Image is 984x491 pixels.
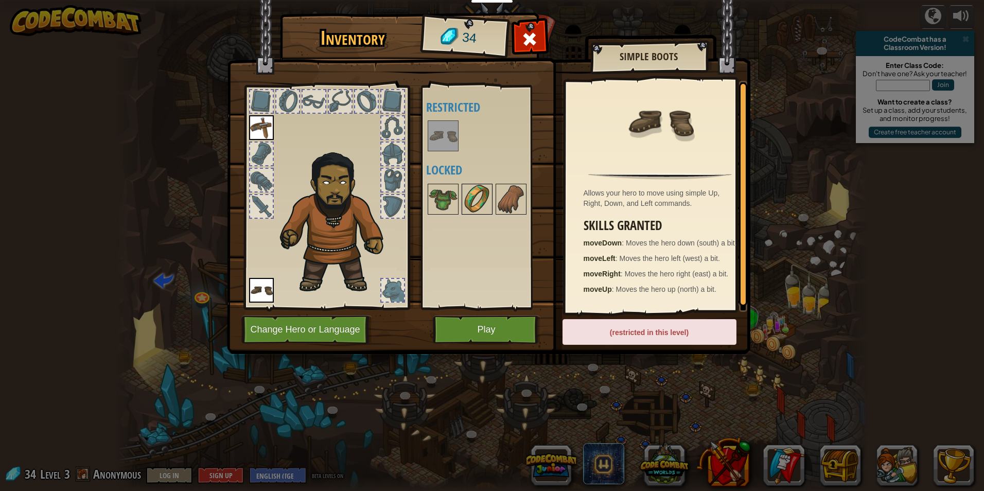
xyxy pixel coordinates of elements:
h3: Skills Granted [584,219,742,233]
button: Change Hero or Language [241,315,372,344]
h2: Simple Boots [601,51,697,62]
span: : [616,254,620,262]
div: Allows your hero to move using simple Up, Right, Down, and Left commands. [584,188,742,208]
strong: moveLeft [584,254,616,262]
span: Moves the hero up (north) a bit. [616,285,716,293]
span: : [622,239,626,247]
button: Play [433,315,540,344]
img: portrait.png [249,278,274,303]
strong: moveUp [584,285,612,293]
img: hr.png [588,173,731,180]
img: portrait.png [429,121,458,150]
h4: Locked [426,163,555,177]
h4: Restricted [426,100,555,114]
span: Moves the hero left (west) a bit. [620,254,720,262]
strong: moveDown [584,239,622,247]
img: portrait.png [497,185,525,214]
img: portrait.png [249,115,274,140]
img: portrait.png [463,185,491,214]
img: duelist_hair.png [275,145,401,294]
img: portrait.png [429,185,458,214]
span: Moves the hero right (east) a bit. [625,270,729,278]
span: : [621,270,625,278]
span: 34 [461,28,477,48]
img: portrait.png [627,89,694,155]
strong: moveRight [584,270,621,278]
span: Moves the hero down (south) a bit. [626,239,737,247]
h1: Inventory [287,27,418,49]
span: : [612,285,616,293]
div: (restricted in this level) [563,319,736,345]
